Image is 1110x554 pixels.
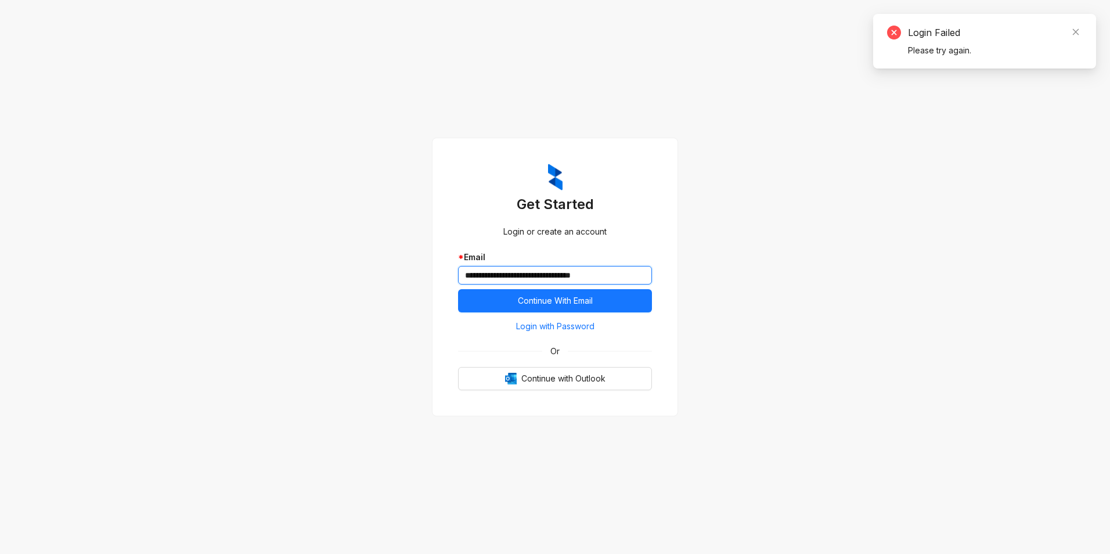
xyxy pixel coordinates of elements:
[908,26,1082,39] div: Login Failed
[458,225,652,238] div: Login or create an account
[1069,26,1082,38] a: Close
[458,367,652,390] button: OutlookContinue with Outlook
[521,372,606,385] span: Continue with Outlook
[458,195,652,214] h3: Get Started
[458,289,652,312] button: Continue With Email
[458,317,652,336] button: Login with Password
[458,251,652,264] div: Email
[518,294,593,307] span: Continue With Email
[548,164,563,190] img: ZumaIcon
[505,373,517,384] img: Outlook
[516,320,594,333] span: Login with Password
[887,26,901,39] span: close-circle
[908,44,1082,57] div: Please try again.
[1072,28,1080,36] span: close
[542,345,568,358] span: Or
